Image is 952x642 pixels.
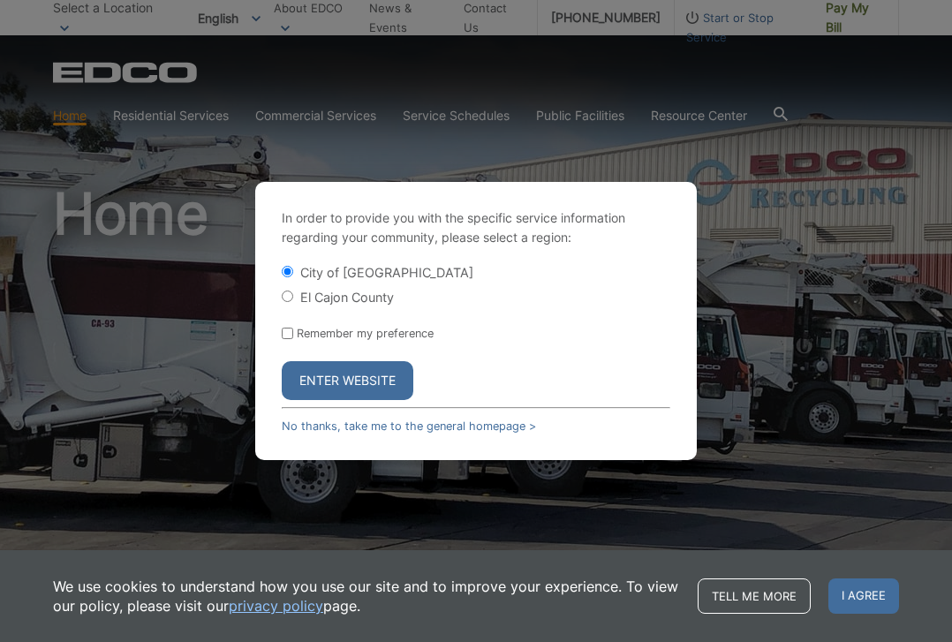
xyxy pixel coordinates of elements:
a: privacy policy [229,596,323,616]
a: Tell me more [698,578,811,614]
a: No thanks, take me to the general homepage > [282,419,536,433]
label: Remember my preference [297,327,434,340]
span: I agree [828,578,899,614]
p: We use cookies to understand how you use our site and to improve your experience. To view our pol... [53,577,680,616]
button: Enter Website [282,361,413,400]
p: In order to provide you with the specific service information regarding your community, please se... [282,208,670,247]
label: El Cajon County [300,290,394,305]
label: City of [GEOGRAPHIC_DATA] [300,265,473,280]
